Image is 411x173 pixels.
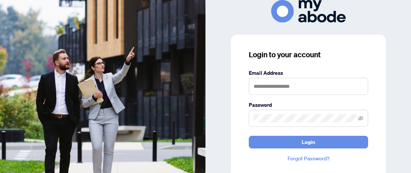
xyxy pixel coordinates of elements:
label: Email Address [249,69,368,77]
a: Forgot Password? [249,154,368,163]
label: Password [249,101,368,109]
span: Login [302,136,315,148]
button: Login [249,136,368,148]
span: eye-invisible [358,116,363,121]
h3: Login to your account [249,49,368,60]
